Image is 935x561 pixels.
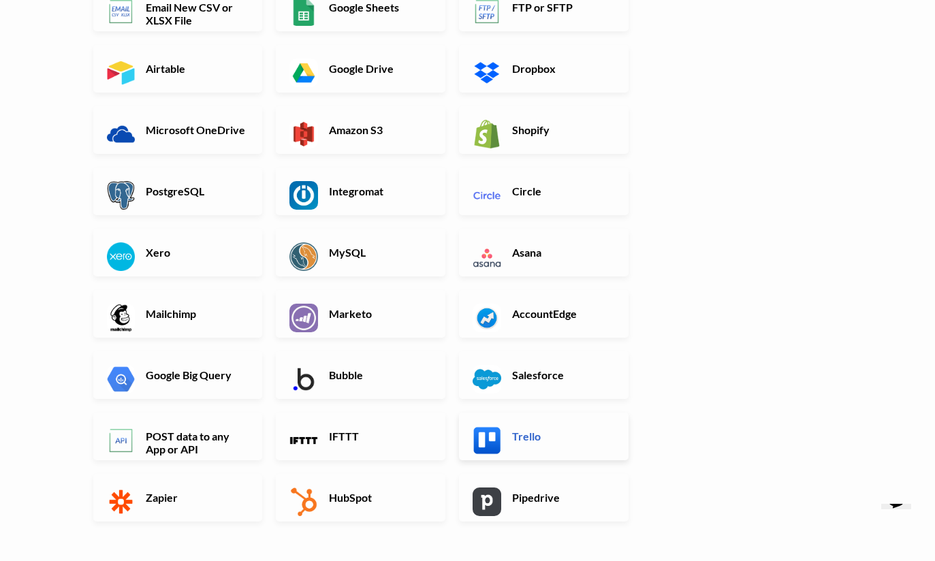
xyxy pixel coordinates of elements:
a: Xero [93,229,263,276]
h6: Google Drive [326,62,432,75]
a: Google Big Query [93,351,263,399]
a: IFTTT [276,413,445,460]
h6: IFTTT [326,430,432,443]
h6: Dropbox [509,62,616,75]
img: IFTTT App & API [289,426,318,455]
img: Circle App & API [473,181,501,210]
h6: AccountEdge [509,307,616,320]
img: HubSpot App & API [289,487,318,516]
h6: PostgreSQL [142,185,249,197]
a: Pipedrive [459,474,629,522]
img: Marketo App & API [289,304,318,332]
h6: Asana [509,246,616,259]
img: Airtable App & API [107,59,136,87]
img: Trello App & API [473,426,501,455]
img: Zapier App & API [107,487,136,516]
img: Xero App & API [107,242,136,271]
a: Dropbox [459,45,629,93]
img: Dropbox App & API [473,59,501,87]
img: Mailchimp App & API [107,304,136,332]
a: MySQL [276,229,445,276]
a: Asana [459,229,629,276]
a: Integromat [276,167,445,215]
img: Google Drive App & API [289,59,318,87]
a: Shopify [459,106,629,154]
a: POST data to any App or API [93,413,263,460]
a: Airtable [93,45,263,93]
a: AccountEdge [459,290,629,338]
a: Bubble [276,351,445,399]
a: PostgreSQL [93,167,263,215]
a: Mailchimp [93,290,263,338]
img: Microsoft OneDrive App & API [107,120,136,148]
a: Marketo [276,290,445,338]
h6: Marketo [326,307,432,320]
h6: Shopify [509,123,616,136]
h6: POST data to any App or API [142,430,249,455]
h6: Integromat [326,185,432,197]
a: HubSpot [276,474,445,522]
a: Google Drive [276,45,445,93]
img: Pipedrive App & API [473,487,501,516]
img: AccountEdge App & API [473,304,501,332]
h6: FTP or SFTP [509,1,616,14]
img: PostgreSQL App & API [107,181,136,210]
h6: Microsoft OneDrive [142,123,249,136]
h6: Bubble [326,368,432,381]
h6: Airtable [142,62,249,75]
iframe: chat widget [876,504,921,547]
a: Circle [459,167,629,215]
h6: Circle [509,185,616,197]
h6: Zapier [142,491,249,504]
a: Zapier [93,474,263,522]
img: Integromat App & API [289,181,318,210]
img: MySQL App & API [289,242,318,271]
h6: Google Sheets [326,1,432,14]
a: Salesforce [459,351,629,399]
h6: Amazon S3 [326,123,432,136]
h6: Xero [142,246,249,259]
img: Asana App & API [473,242,501,271]
h6: Google Big Query [142,368,249,381]
h6: MySQL [326,246,432,259]
img: Bubble App & API [289,365,318,394]
img: Google Big Query App & API [107,365,136,394]
h6: Salesforce [509,368,616,381]
h6: Trello [509,430,616,443]
h6: Email New CSV or XLSX File [142,1,249,27]
img: Shopify App & API [473,120,501,148]
a: Trello [459,413,629,460]
img: POST data to any App or API App & API [107,426,136,455]
h6: Mailchimp [142,307,249,320]
img: Salesforce App & API [473,365,501,394]
a: Microsoft OneDrive [93,106,263,154]
h6: HubSpot [326,491,432,504]
a: Amazon S3 [276,106,445,154]
h6: Pipedrive [509,491,616,504]
img: Amazon S3 App & API [289,120,318,148]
